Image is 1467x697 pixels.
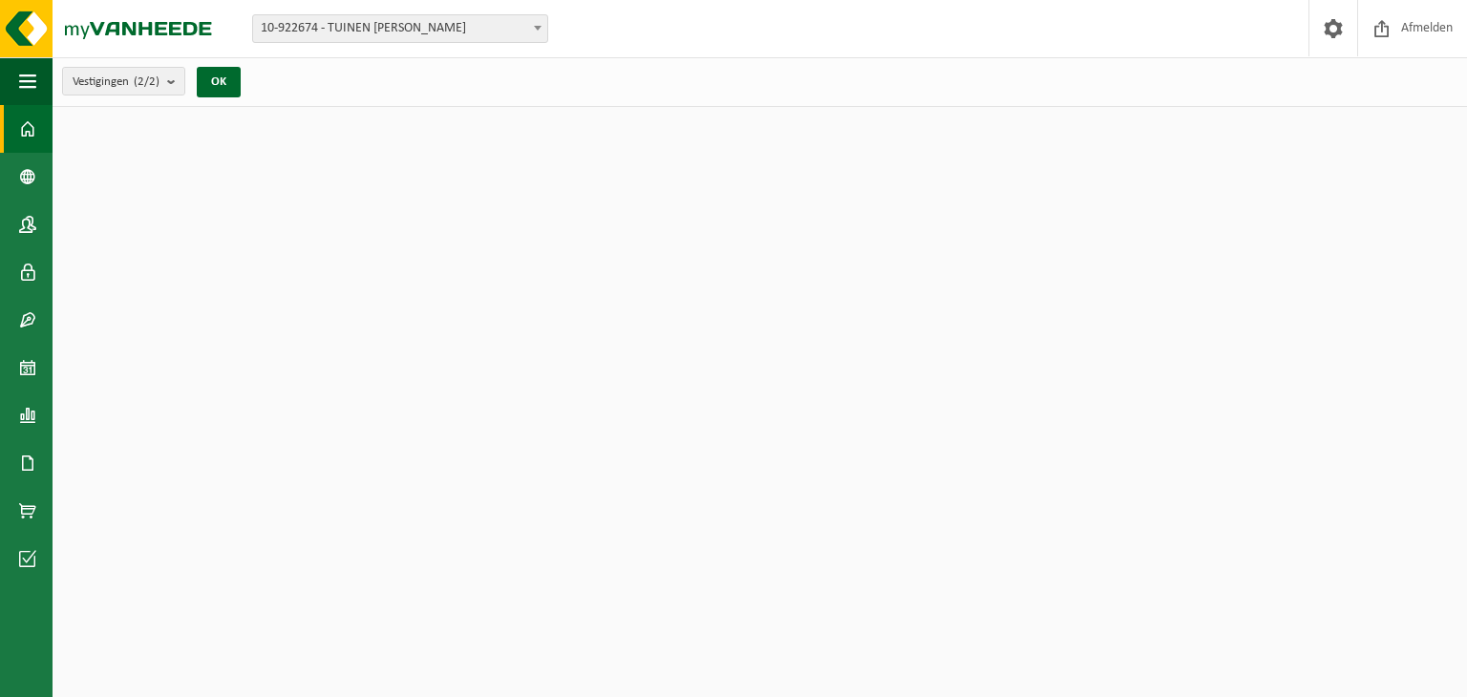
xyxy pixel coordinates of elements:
count: (2/2) [134,75,159,88]
span: 10-922674 - TUINEN DIEGO VANPARYS - IZEGEM [252,14,548,43]
button: OK [197,67,241,97]
span: Vestigingen [73,68,159,96]
button: Vestigingen(2/2) [62,67,185,95]
span: 10-922674 - TUINEN DIEGO VANPARYS - IZEGEM [253,15,547,42]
